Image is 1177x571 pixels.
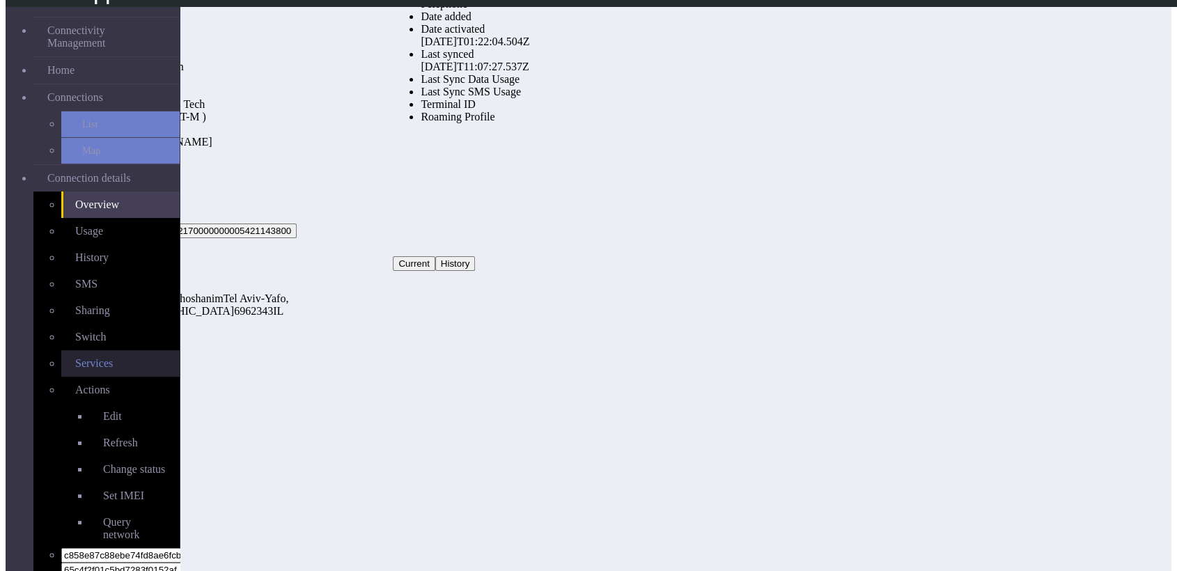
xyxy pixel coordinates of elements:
[120,173,386,186] div: SKU
[120,136,386,148] div: [DOMAIN_NAME]
[61,324,180,350] a: Switch
[120,10,386,23] div: Telit
[47,91,103,104] span: Connections
[421,73,686,86] div: Last Sync Data Usage
[120,224,297,238] button: 89033023312170000000005421143800
[103,410,122,422] span: Edit
[61,138,180,164] a: Map
[75,331,106,343] span: Switch
[33,17,180,56] a: Connectivity Management
[82,118,98,130] span: List
[33,57,180,84] a: Home
[103,516,139,540] span: Query network
[103,490,144,501] span: Set IMEI
[421,61,686,73] div: [DATE]T11:07:27.537Z
[75,357,113,369] span: Services
[273,305,283,317] span: IL
[234,305,273,317] span: 6962343
[103,437,138,448] span: Refresh
[61,350,180,377] a: Services
[61,191,180,218] a: Overview
[120,111,386,123] div: 4G (LTE /CAT-M )
[47,172,131,185] span: Connection details
[120,148,386,161] div: Customer
[61,377,180,403] a: Actions
[89,456,180,483] a: Change status
[89,403,180,430] a: Edit
[120,161,386,173] div: IP Address
[421,48,686,61] div: Last synced
[89,430,180,456] a: Refresh
[61,297,180,324] a: Sharing
[75,251,109,263] span: History
[33,165,180,191] a: Connection details
[421,10,686,23] div: Date added
[120,86,386,98] div: Telit
[421,111,686,123] div: Roaming Profile
[393,256,435,271] button: Current
[224,292,289,304] span: Tel Aviv-Yafo,
[421,36,686,48] div: [DATE]T01:22:04.504Z
[435,256,475,271] button: History
[61,271,180,297] a: SMS
[120,23,386,36] div: Status
[120,330,386,343] div: 32.126048
[75,198,119,210] span: Overview
[421,98,686,111] div: Terminal ID
[120,198,386,211] div: Shared with
[120,380,386,393] div: network
[120,73,386,86] div: Carrier
[120,355,386,368] div: 34.838504
[120,186,386,198] div: Security tags
[75,304,110,316] span: Sharing
[421,23,686,36] div: Date activated
[61,111,180,137] a: List
[120,318,386,330] div: Latitude
[75,384,110,396] span: Actions
[120,98,386,111] div: Radio Access Tech
[126,226,291,236] span: 89033023312170000000005421143800
[421,86,686,98] div: Last Sync SMS Usage
[120,368,386,380] div: Fix type
[120,211,386,224] div: EID
[61,244,180,271] a: History
[120,280,386,292] div: Address
[82,145,100,157] span: Map
[89,483,180,509] a: Set IMEI
[120,343,386,355] div: Longitude
[120,48,386,61] div: In Session
[103,463,165,475] span: Change status
[75,225,103,237] span: Usage
[93,256,386,269] div: LOCATION
[75,278,98,290] span: SMS
[120,123,386,136] div: APN
[61,218,180,244] a: Usage
[33,84,180,111] a: Connections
